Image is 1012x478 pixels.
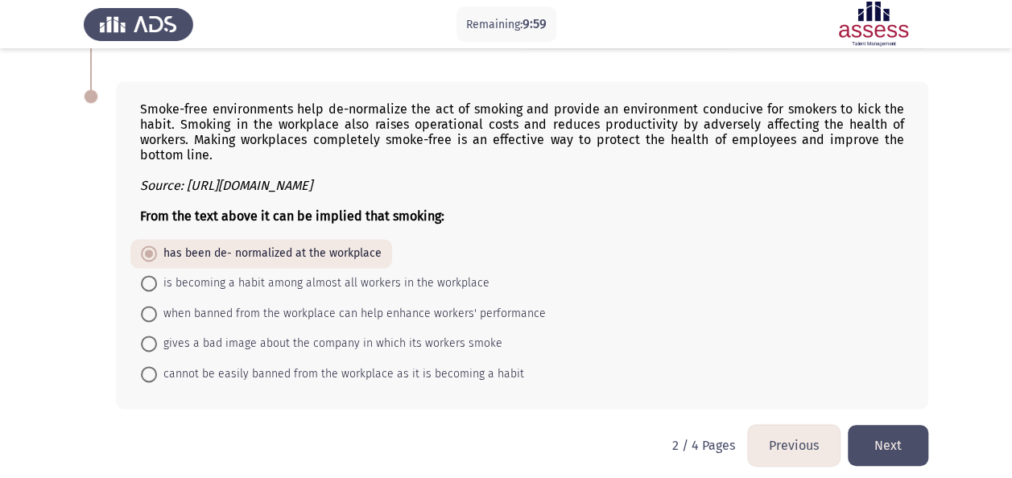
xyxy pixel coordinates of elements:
b: From the text above it can be implied that smoking: [140,208,444,224]
img: Assessment logo of ASSESS English Language Assessment (3 Module) (Ba - IB) [819,2,928,47]
span: 9:59 [523,16,547,31]
span: cannot be easily banned from the workplace as it is becoming a habit [157,365,524,384]
span: gives a bad image about the company in which its workers smoke [157,334,502,353]
button: load previous page [748,425,840,466]
p: 2 / 4 Pages [672,438,735,453]
div: Smoke-free environments help de-normalize the act of smoking and provide an environment conducive... [140,101,904,224]
p: Remaining: [466,14,547,35]
i: Source: [URL][DOMAIN_NAME] [140,178,312,193]
span: has been de- normalized at the workplace [157,244,382,263]
span: is becoming a habit among almost all workers in the workplace [157,274,489,293]
button: load next page [848,425,928,466]
img: Assess Talent Management logo [84,2,193,47]
span: when banned from the workplace can help enhance workers' performance [157,304,546,323]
